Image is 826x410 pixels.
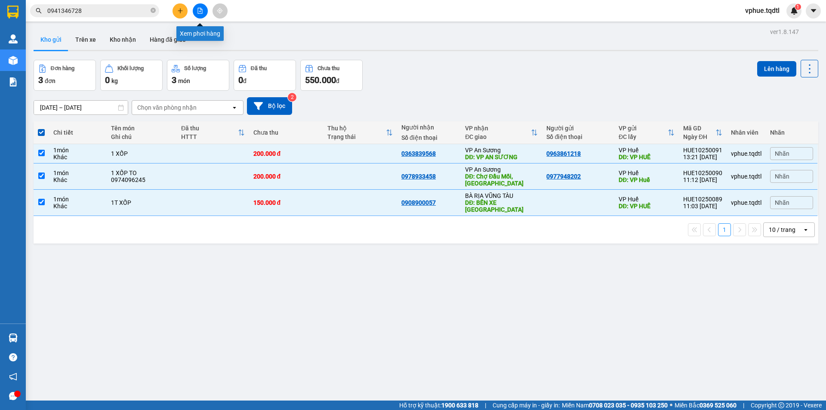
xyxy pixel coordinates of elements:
span: đơn [45,77,55,84]
div: Người nhận [401,124,456,131]
span: đ [336,77,339,84]
div: DĐ: VP HUẾ [619,203,675,210]
div: VP Huế [619,170,675,176]
div: DĐ: VP Huế [619,176,675,183]
th: Toggle SortBy [461,121,542,144]
span: Nhãn [775,173,789,180]
span: Hỗ trợ kỹ thuật: [399,401,478,410]
span: | [743,401,744,410]
div: Đơn hàng [51,65,74,71]
span: aim [217,8,223,14]
span: close-circle [151,7,156,15]
span: caret-down [810,7,817,15]
button: Kho gửi [34,29,68,50]
div: Nhân viên [731,129,761,136]
div: Người gửi [546,125,610,132]
div: ĐC giao [465,133,531,140]
div: Chọn văn phòng nhận [137,103,197,112]
div: 0977948202 [546,173,581,180]
div: Đã thu [251,65,267,71]
th: Toggle SortBy [323,121,397,144]
span: món [178,77,190,84]
img: logo-vxr [7,6,18,18]
div: 0978933458 [401,173,436,180]
div: Chưa thu [253,129,319,136]
div: Mã GD [683,125,715,132]
div: VP Huế [619,196,675,203]
th: Toggle SortBy [679,121,727,144]
div: Ghi chú [111,133,173,140]
div: VP gửi [619,125,668,132]
span: message [9,392,17,400]
div: 11:12 [DATE] [683,176,722,183]
div: DĐ: VP HUẾ [619,154,675,160]
svg: open [802,226,809,233]
div: 0974096245 [111,176,173,183]
strong: 0708 023 035 - 0935 103 250 [589,402,668,409]
button: Khối lượng0kg [100,60,163,91]
div: HUE10250089 [683,196,722,203]
input: Select a date range. [34,101,128,114]
div: vphue.tqdtl [731,173,761,180]
button: 1 [718,223,731,236]
span: notification [9,373,17,381]
img: warehouse-icon [9,56,18,65]
span: đ [243,77,247,84]
div: Số điện thoại [401,134,456,141]
div: BÀ RỊA VŨNG TÀU [465,192,538,199]
div: VP Huế [619,147,675,154]
button: file-add [193,3,208,18]
div: 1 món [53,147,102,154]
th: Toggle SortBy [614,121,679,144]
span: copyright [778,402,784,408]
sup: 1 [795,4,801,10]
span: plus [177,8,183,14]
img: warehouse-icon [9,333,18,342]
div: VP An Sương [465,147,538,154]
div: ver 1.8.147 [770,27,799,37]
div: vphue.tqdtl [731,150,761,157]
span: 3 [38,75,43,85]
div: Chi tiết [53,129,102,136]
div: DĐ: Chợ Đầu Mối, Bình Dường [465,173,538,187]
sup: 2 [288,93,296,102]
img: icon-new-feature [790,7,798,15]
button: plus [173,3,188,18]
span: 0 [238,75,243,85]
button: Kho nhận [103,29,143,50]
img: solution-icon [9,77,18,86]
div: DĐ: BẾN XE VŨNG TÀU [465,199,538,213]
div: DĐ: VP AN SƯƠNG [465,154,538,160]
div: HTTT [181,133,238,140]
div: 0908900057 [401,199,436,206]
div: Đã thu [181,125,238,132]
div: 1 món [53,170,102,176]
button: Hàng đã giao [143,29,193,50]
button: Đã thu0đ [234,60,296,91]
div: Khối lượng [117,65,144,71]
button: Đơn hàng3đơn [34,60,96,91]
div: 1 món [53,196,102,203]
div: ĐC lấy [619,133,668,140]
div: 10 / trang [769,225,795,234]
div: 200.000 đ [253,173,319,180]
input: Tìm tên, số ĐT hoặc mã đơn [47,6,149,15]
strong: 1900 633 818 [441,402,478,409]
div: Trạng thái [327,133,386,140]
span: | [485,401,486,410]
div: 1 XỐP [111,150,173,157]
span: 1 [796,4,799,10]
img: warehouse-icon [9,34,18,43]
button: caret-down [806,3,821,18]
svg: open [231,104,238,111]
div: Thu hộ [327,125,386,132]
div: vphue.tqdtl [731,199,761,206]
div: Nhãn [770,129,813,136]
div: 11:03 [DATE] [683,203,722,210]
div: 13:21 [DATE] [683,154,722,160]
span: close-circle [151,8,156,13]
div: 150.000 đ [253,199,319,206]
div: Khác [53,176,102,183]
button: Trên xe [68,29,103,50]
button: Chưa thu550.000đ [300,60,363,91]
